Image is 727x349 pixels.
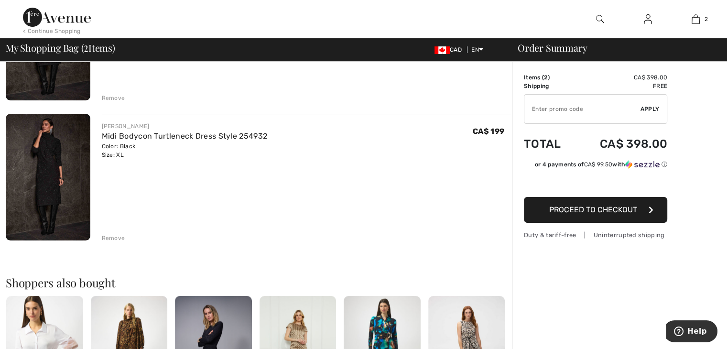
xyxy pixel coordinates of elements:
[6,43,115,53] span: My Shopping Bag ( Items)
[102,234,125,242] div: Remove
[596,13,604,25] img: search the website
[102,142,268,159] div: Color: Black Size: XL
[102,131,268,141] a: Midi Bodycon Turtleneck Dress Style 254932
[23,8,91,27] img: 1ère Avenue
[524,73,575,82] td: Items ( )
[102,94,125,102] div: Remove
[535,160,667,169] div: or 4 payments of with
[524,82,575,90] td: Shipping
[6,114,90,240] img: Midi Bodycon Turtleneck Dress Style 254932
[6,277,512,288] h2: Shoppers also bought
[575,73,667,82] td: CA$ 398.00
[524,172,667,194] iframe: PayPal-paypal
[544,74,547,81] span: 2
[84,41,88,53] span: 2
[524,128,575,160] td: Total
[524,95,640,123] input: Promo code
[625,160,660,169] img: Sezzle
[506,43,721,53] div: Order Summary
[102,122,268,131] div: [PERSON_NAME]
[672,13,719,25] a: 2
[636,13,660,25] a: Sign In
[524,197,667,223] button: Proceed to Checkout
[692,13,700,25] img: My Bag
[524,160,667,172] div: or 4 payments ofCA$ 99.50withSezzle Click to learn more about Sezzle
[644,13,652,25] img: My Info
[473,127,504,136] span: CA$ 199
[584,161,612,168] span: CA$ 99.50
[549,205,637,214] span: Proceed to Checkout
[575,128,667,160] td: CA$ 398.00
[575,82,667,90] td: Free
[23,27,81,35] div: < Continue Shopping
[434,46,450,54] img: Canadian Dollar
[666,320,717,344] iframe: Opens a widget where you can find more information
[434,46,466,53] span: CAD
[640,105,660,113] span: Apply
[705,15,708,23] span: 2
[471,46,483,53] span: EN
[524,230,667,240] div: Duty & tariff-free | Uninterrupted shipping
